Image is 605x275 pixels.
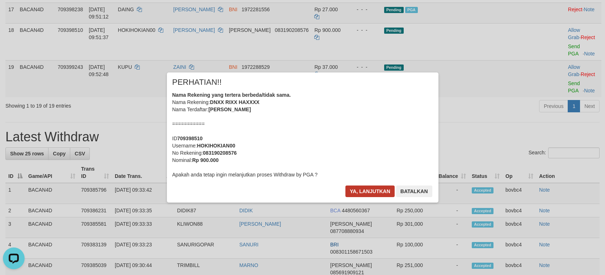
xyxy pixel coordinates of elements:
[172,92,291,98] b: Nama Rekening yang tertera berbeda/tidak sama.
[209,107,251,112] b: [PERSON_NAME]
[203,150,236,156] b: 083190208576
[192,157,219,163] b: Rp 900.000
[345,186,395,197] button: Ya, lanjutkan
[197,143,235,149] b: HOKIHOKIAN00
[3,3,25,25] button: Open LiveChat chat widget
[172,79,222,86] span: PERHATIAN!!
[396,186,432,197] button: Batalkan
[172,91,433,178] div: Nama Rekening: Nama Terdaftar: =========== ID Username: No Rekening: Nominal: Apakah anda tetap i...
[210,99,260,105] b: DNXX RIXX HAXXXX
[177,136,203,141] b: 709398510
